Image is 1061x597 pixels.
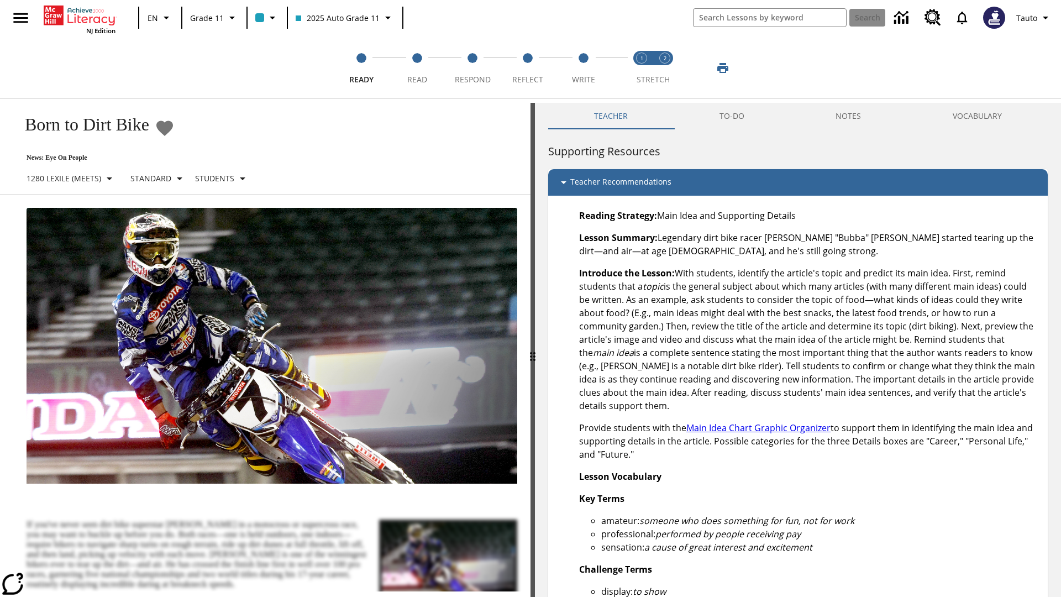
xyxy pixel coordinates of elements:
[496,38,560,98] button: Reflect step 4 of 5
[349,74,374,85] span: Ready
[191,169,254,188] button: Select Student
[86,27,115,35] span: NJ Edition
[790,103,907,129] button: NOTES
[572,74,595,85] span: Write
[674,103,790,129] button: TO-DO
[1016,12,1037,24] span: Tauto
[155,118,175,138] button: Add to Favorites - Born to Dirt Bike
[579,210,657,222] strong: Reading Strategy:
[626,38,658,98] button: Stretch Read step 1 of 2
[329,38,393,98] button: Ready step 1 of 5
[291,8,399,28] button: Class: 2025 Auto Grade 11, Select your class
[579,232,658,244] strong: Lesson Summary:
[579,231,1039,258] p: Legendary dirt bike racer [PERSON_NAME] "Bubba" [PERSON_NAME] started tearing up the dirt—and air...
[601,514,1039,527] li: amateur:
[918,3,948,33] a: Resource Center, Will open in new tab
[13,154,254,162] p: News: Eye On People
[705,58,740,78] button: Print
[640,55,643,62] text: 1
[649,38,681,98] button: Stretch Respond step 2 of 2
[22,169,120,188] button: Select Lexile, 1280 Lexile (Meets)
[601,541,1039,554] li: sensation:
[126,169,191,188] button: Scaffolds, Standard
[579,421,1039,461] p: Provide students with the to support them in identifying the main idea and supporting details in ...
[186,8,243,28] button: Grade: Grade 11, Select a grade
[1012,8,1057,28] button: Profile/Settings
[907,103,1048,129] button: VOCABULARY
[639,515,854,527] em: someone who does something for fun, not for work
[548,143,1048,160] h6: Supporting Resources
[27,208,517,484] img: Motocross racer James Stewart flies through the air on his dirt bike.
[548,169,1048,196] div: Teacher Recommendations
[130,172,171,184] p: Standard
[655,528,801,540] em: performed by people receiving pay
[195,172,234,184] p: Students
[440,38,505,98] button: Respond step 3 of 5
[251,8,283,28] button: Class color is light blue. Change class color
[976,3,1012,32] button: Select a new avatar
[579,266,1039,412] p: With students, identify the article's topic and predict its main idea. First, remind students tha...
[887,3,918,33] a: Data Center
[548,103,674,129] button: Teacher
[601,527,1039,541] li: professional:
[579,493,624,505] strong: Key Terms
[637,74,670,85] span: STRETCH
[4,2,37,34] button: Open side menu
[643,280,664,292] em: topic
[948,3,976,32] a: Notifications
[579,470,661,483] strong: Lesson Vocabulary
[983,7,1005,29] img: Avatar
[694,9,846,27] input: search field
[190,12,224,24] span: Grade 11
[664,55,666,62] text: 2
[579,209,1039,222] p: Main Idea and Supporting Details
[579,267,675,279] strong: Introduce the Lesson:
[548,103,1048,129] div: Instructional Panel Tabs
[44,3,115,35] div: Home
[593,347,634,359] em: main idea
[407,74,427,85] span: Read
[455,74,491,85] span: Respond
[535,103,1061,597] div: activity
[143,8,178,28] button: Language: EN, Select a language
[13,114,149,135] h1: Born to Dirt Bike
[686,422,831,434] a: Main Idea Chart Graphic Organizer
[296,12,380,24] span: 2025 Auto Grade 11
[579,563,652,575] strong: Challenge Terms
[148,12,158,24] span: EN
[644,541,812,553] em: a cause of great interest and excitement
[385,38,449,98] button: Read step 2 of 5
[512,74,543,85] span: Reflect
[530,103,535,597] div: Press Enter or Spacebar and then press right and left arrow keys to move the slider
[27,172,101,184] p: 1280 Lexile (Meets)
[570,176,671,189] p: Teacher Recommendations
[551,38,616,98] button: Write step 5 of 5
